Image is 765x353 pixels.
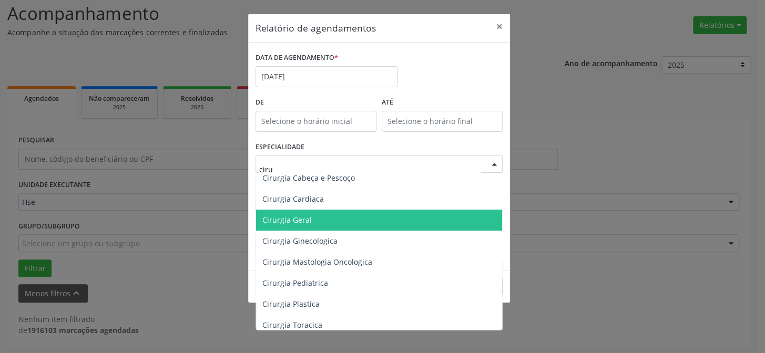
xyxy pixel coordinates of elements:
[262,299,320,309] span: Cirurgia Plastica
[259,159,481,180] input: Seleciona uma especialidade
[256,50,338,66] label: DATA DE AGENDAMENTO
[262,257,372,267] span: Cirurgia Mastologia Oncologica
[382,95,503,111] label: ATÉ
[256,21,376,35] h5: Relatório de agendamentos
[256,139,304,155] label: ESPECIALIDADE
[489,14,510,39] button: Close
[256,66,397,87] input: Selecione uma data ou intervalo
[262,278,328,288] span: Cirurgia Pediatrica
[382,111,503,132] input: Selecione o horário final
[262,194,324,204] span: Cirurgia Cardiaca
[256,95,376,111] label: De
[256,111,376,132] input: Selecione o horário inicial
[262,320,322,330] span: Cirurgia Toracica
[262,215,312,225] span: Cirurgia Geral
[262,173,355,183] span: Cirurgia Cabeça e Pescoço
[262,236,338,246] span: Cirurgia Ginecologica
